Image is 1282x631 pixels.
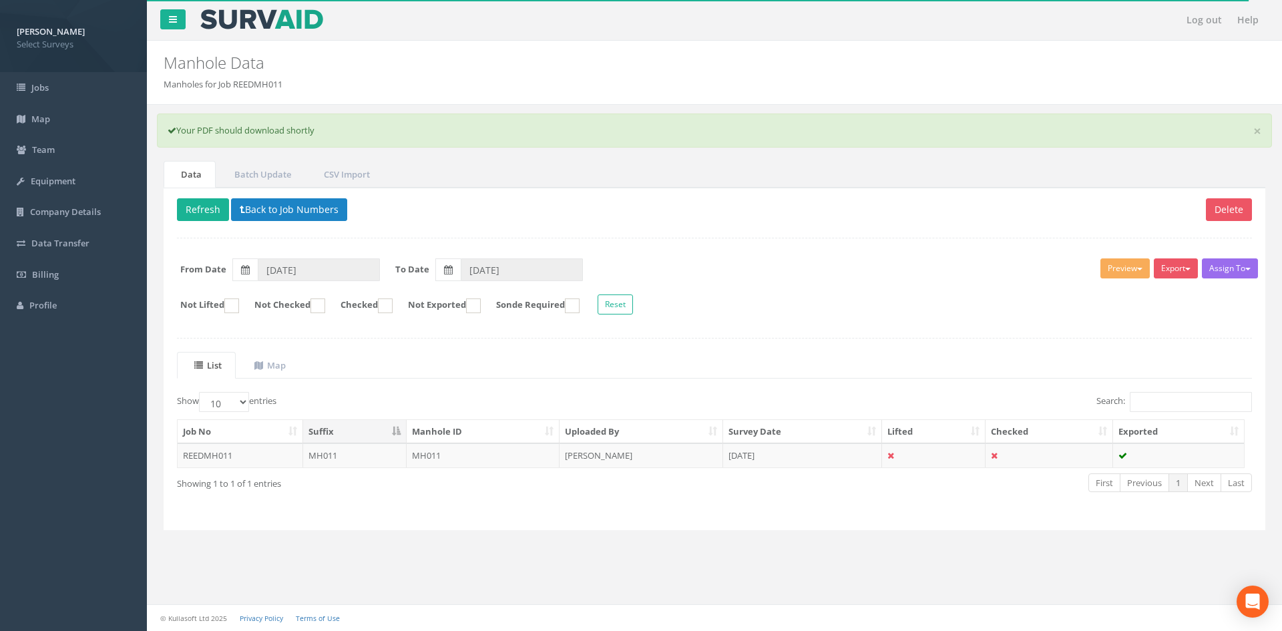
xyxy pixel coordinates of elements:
span: Equipment [31,175,75,187]
th: Lifted: activate to sort column ascending [882,420,986,444]
label: Show entries [177,392,276,412]
a: Privacy Policy [240,614,283,623]
a: Map [237,352,300,379]
small: © Kullasoft Ltd 2025 [160,614,227,623]
li: Manholes for Job REEDMH011 [164,78,282,91]
input: Search: [1130,392,1252,412]
uib-tab-heading: Map [254,359,286,371]
span: Company Details [30,206,101,218]
button: Refresh [177,198,229,221]
span: Billing [32,268,59,280]
label: Not Lifted [167,298,239,313]
span: Team [32,144,55,156]
span: Select Surveys [17,38,130,51]
button: Assign To [1202,258,1258,278]
label: To Date [395,263,429,276]
th: Exported: activate to sort column ascending [1113,420,1244,444]
a: Terms of Use [296,614,340,623]
th: Job No: activate to sort column ascending [178,420,303,444]
a: CSV Import [306,161,384,188]
h2: Manhole Data [164,54,1078,71]
label: Not Checked [241,298,325,313]
select: Showentries [199,392,249,412]
a: Batch Update [217,161,305,188]
th: Survey Date: activate to sort column ascending [723,420,882,444]
label: Sonde Required [483,298,580,313]
th: Checked: activate to sort column ascending [986,420,1113,444]
a: Previous [1120,473,1169,493]
input: To Date [461,258,583,281]
span: Data Transfer [31,237,89,249]
a: 1 [1168,473,1188,493]
td: MH011 [407,443,560,467]
th: Uploaded By: activate to sort column ascending [560,420,723,444]
div: Showing 1 to 1 of 1 entries [177,472,613,490]
td: REEDMH011 [178,443,303,467]
strong: [PERSON_NAME] [17,25,85,37]
td: MH011 [303,443,407,467]
span: Map [31,113,50,125]
input: From Date [258,258,380,281]
label: Checked [327,298,393,313]
button: Preview [1100,258,1150,278]
a: Data [164,161,216,188]
a: [PERSON_NAME] Select Surveys [17,22,130,50]
button: Reset [598,294,633,314]
div: Open Intercom Messenger [1237,586,1269,618]
span: Jobs [31,81,49,93]
label: Not Exported [395,298,481,313]
td: [PERSON_NAME] [560,443,723,467]
a: First [1088,473,1120,493]
uib-tab-heading: List [194,359,222,371]
th: Suffix: activate to sort column descending [303,420,407,444]
th: Manhole ID: activate to sort column ascending [407,420,560,444]
div: Your PDF should download shortly [157,114,1272,148]
label: From Date [180,263,226,276]
a: × [1253,124,1261,138]
button: Export [1154,258,1198,278]
a: List [177,352,236,379]
a: Next [1187,473,1221,493]
a: Last [1221,473,1252,493]
span: Profile [29,299,57,311]
button: Back to Job Numbers [231,198,347,221]
label: Search: [1096,392,1252,412]
td: [DATE] [723,443,882,467]
button: Delete [1206,198,1252,221]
